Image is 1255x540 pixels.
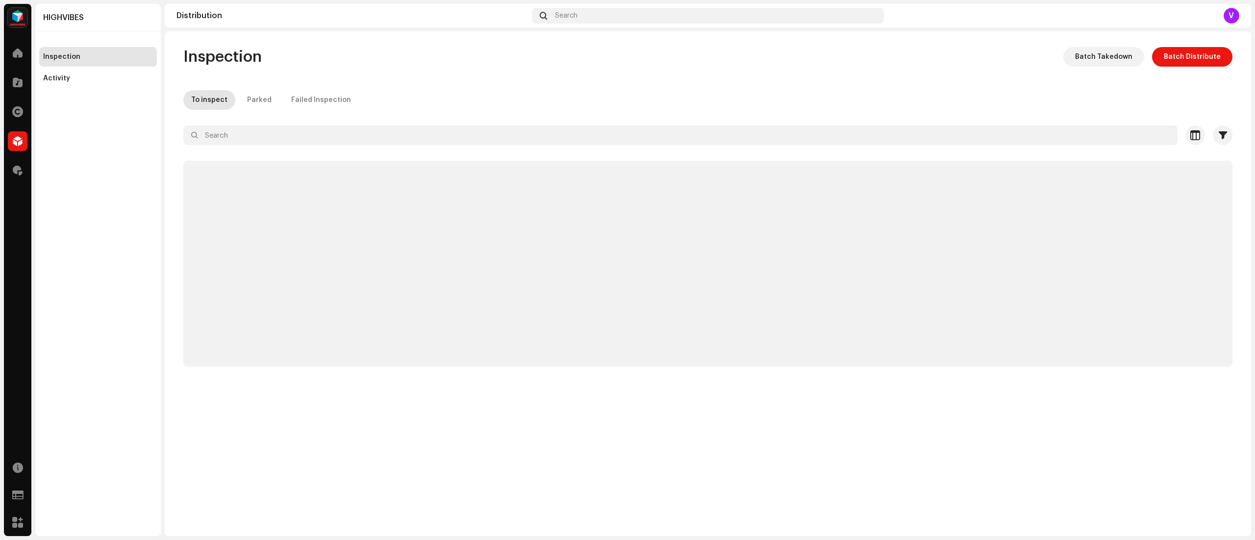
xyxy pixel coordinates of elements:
div: Inspection [43,53,80,61]
span: Batch Distribute [1164,47,1221,67]
div: Activity [43,74,70,82]
span: Inspection [183,47,262,67]
span: Search [555,12,577,20]
button: Batch Takedown [1063,47,1144,67]
span: Batch Takedown [1075,47,1132,67]
div: Parked [247,90,272,110]
div: To inspect [191,90,227,110]
re-m-nav-item: Inspection [39,47,157,67]
button: Batch Distribute [1152,47,1232,67]
img: feab3aad-9b62-475c-8caf-26f15a9573ee [8,8,27,27]
div: V [1224,8,1239,24]
div: Failed Inspection [291,90,351,110]
input: Search [183,125,1178,145]
div: Distribution [176,12,528,20]
re-m-nav-item: Activity [39,69,157,88]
